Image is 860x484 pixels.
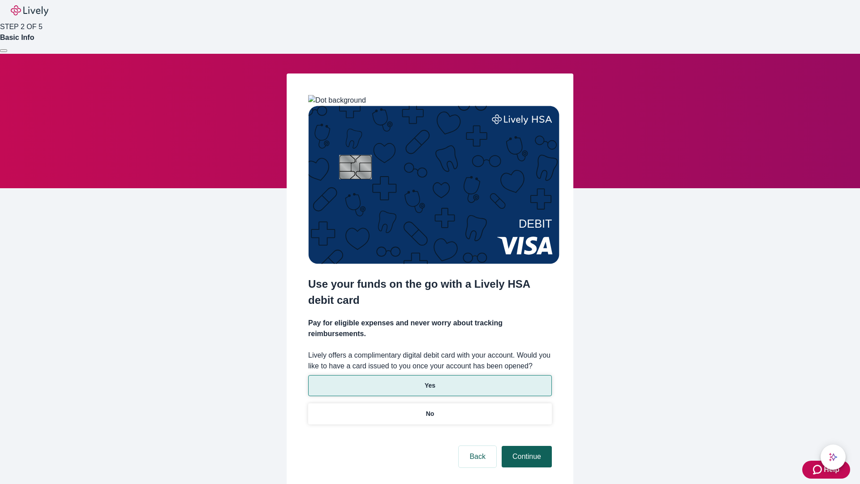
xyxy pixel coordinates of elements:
button: Zendesk support iconHelp [802,461,850,479]
button: No [308,403,552,424]
span: Help [824,464,839,475]
svg: Zendesk support icon [813,464,824,475]
p: No [426,409,434,419]
h2: Use your funds on the go with a Lively HSA debit card [308,276,552,308]
button: Yes [308,375,552,396]
label: Lively offers a complimentary digital debit card with your account. Would you like to have a card... [308,350,552,372]
h4: Pay for eligible expenses and never worry about tracking reimbursements. [308,318,552,339]
img: Lively [11,5,48,16]
svg: Lively AI Assistant [829,453,838,462]
img: Dot background [308,95,366,106]
button: Back [459,446,496,467]
button: chat [821,445,846,470]
img: Debit card [308,106,559,264]
button: Continue [502,446,552,467]
p: Yes [425,381,435,390]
